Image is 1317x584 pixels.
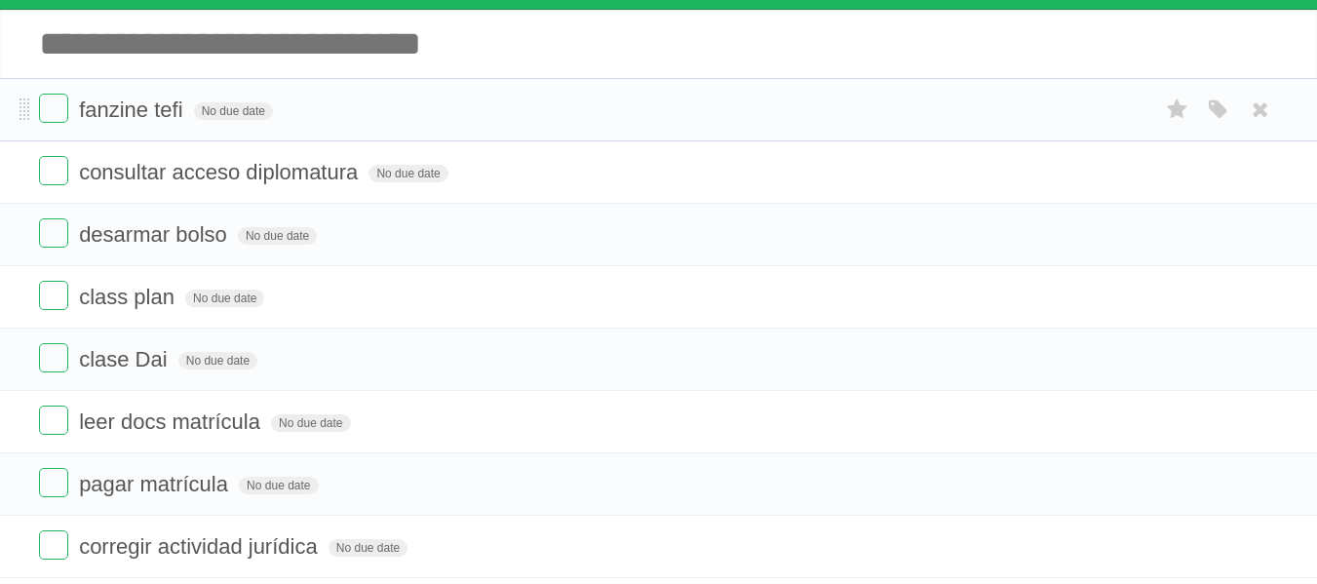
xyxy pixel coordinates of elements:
[194,102,273,120] span: No due date
[329,539,407,557] span: No due date
[79,222,232,247] span: desarmar bolso
[79,97,187,122] span: fanzine tefi
[39,281,68,310] label: Done
[39,218,68,248] label: Done
[79,285,179,309] span: class plan
[79,472,233,496] span: pagar matrícula
[178,352,257,370] span: No due date
[79,409,265,434] span: leer docs matrícula
[271,414,350,432] span: No due date
[39,468,68,497] label: Done
[39,530,68,560] label: Done
[79,347,172,371] span: clase Dai
[185,290,264,307] span: No due date
[39,94,68,123] label: Done
[239,477,318,494] span: No due date
[79,160,363,184] span: consultar acceso diplomatura
[368,165,447,182] span: No due date
[39,156,68,185] label: Done
[1159,94,1196,126] label: Star task
[39,406,68,435] label: Done
[79,534,323,559] span: corregir actividad jurídica
[238,227,317,245] span: No due date
[39,343,68,372] label: Done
